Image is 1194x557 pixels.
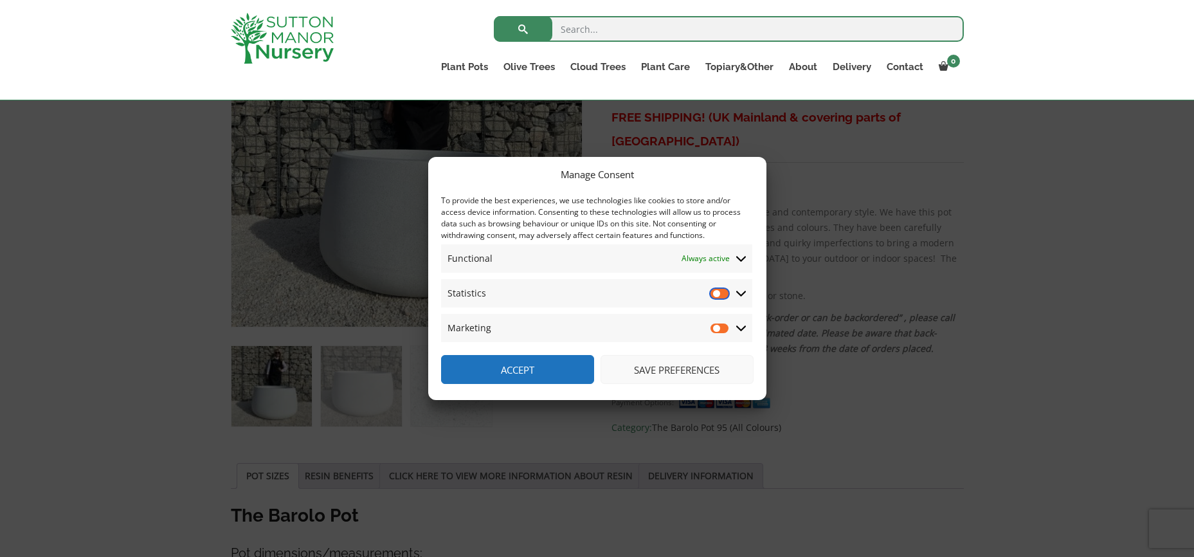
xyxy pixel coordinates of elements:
a: Plant Care [633,58,698,76]
span: 0 [947,55,960,68]
span: Functional [448,251,493,266]
a: About [781,58,825,76]
div: To provide the best experiences, we use technologies like cookies to store and/or access device i... [441,195,752,241]
summary: Statistics [441,279,752,307]
summary: Functional Always active [441,244,752,273]
img: logo [231,13,334,64]
a: Olive Trees [496,58,563,76]
a: Delivery [825,58,879,76]
input: Search... [494,16,964,42]
a: Plant Pots [433,58,496,76]
a: 0 [931,58,964,76]
summary: Marketing [441,314,752,342]
a: Cloud Trees [563,58,633,76]
span: Marketing [448,320,491,336]
div: Manage Consent [561,167,634,182]
button: Save preferences [601,355,754,384]
button: Accept [441,355,594,384]
a: Contact [879,58,931,76]
a: Topiary&Other [698,58,781,76]
span: Always active [682,251,730,266]
span: Statistics [448,286,486,301]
